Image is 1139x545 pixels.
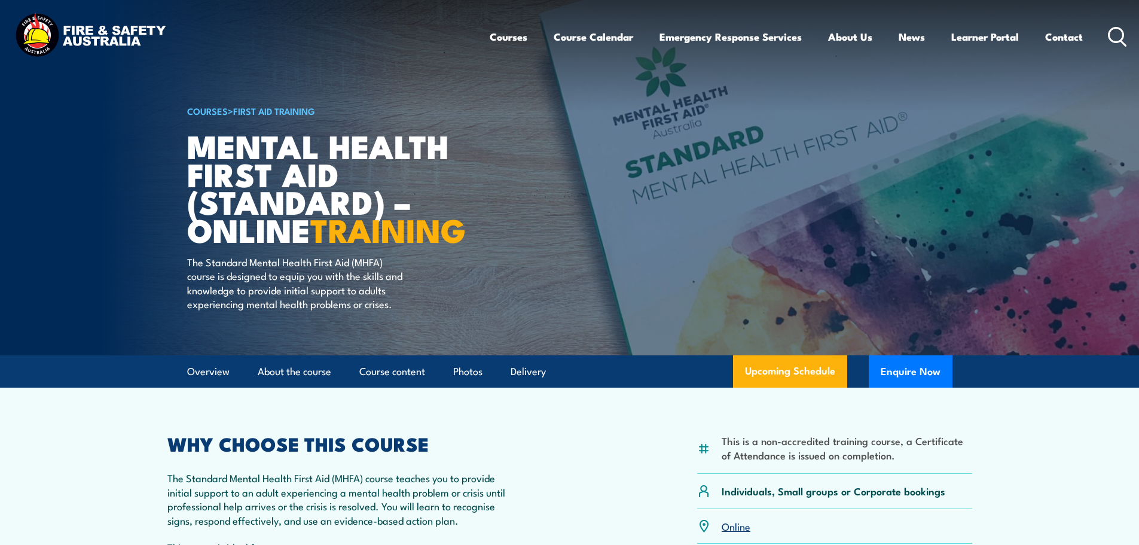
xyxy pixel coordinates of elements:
[359,356,425,388] a: Course content
[659,21,802,53] a: Emergency Response Services
[167,471,517,527] p: The Standard Mental Health First Aid (MHFA) course teaches you to provide initial support to an a...
[187,255,405,311] p: The Standard Mental Health First Aid (MHFA) course is designed to equip you with the skills and k...
[722,484,945,498] p: Individuals, Small groups or Corporate bookings
[722,519,750,533] a: Online
[187,132,483,243] h1: Mental Health First Aid (Standard) – Online
[187,356,230,388] a: Overview
[310,204,466,254] strong: TRAINING
[258,356,331,388] a: About the course
[167,435,517,452] h2: WHY CHOOSE THIS COURSE
[869,355,952,388] button: Enquire Now
[828,21,872,53] a: About Us
[951,21,1019,53] a: Learner Portal
[899,21,925,53] a: News
[1045,21,1083,53] a: Contact
[554,21,633,53] a: Course Calendar
[490,21,527,53] a: Courses
[453,356,483,388] a: Photos
[187,104,228,117] a: COURSES
[722,434,972,462] li: This is a non-accredited training course, a Certificate of Attendance is issued on completion.
[733,355,847,388] a: Upcoming Schedule
[511,356,546,388] a: Delivery
[187,103,483,118] h6: >
[233,104,315,117] a: First Aid Training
